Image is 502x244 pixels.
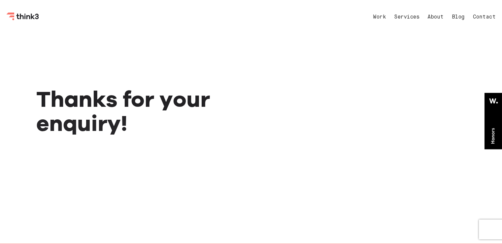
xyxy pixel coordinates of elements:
a: Work [373,15,386,20]
a: Blog [452,15,465,20]
div: Thanks for your [36,87,246,111]
a: Think3 Logo [7,15,40,21]
a: Contact [473,15,496,20]
a: About [427,15,444,20]
a: Services [394,15,419,20]
div: enquiry! [36,111,246,135]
